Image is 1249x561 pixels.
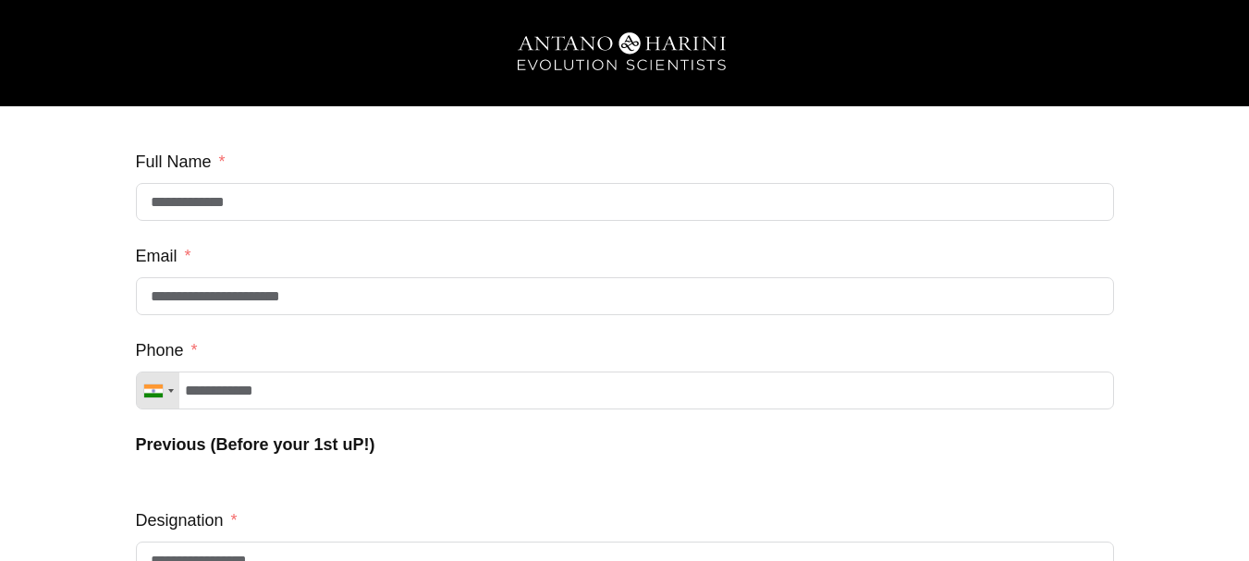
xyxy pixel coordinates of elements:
label: Email [136,239,191,273]
label: Designation [136,504,238,537]
div: Telephone country code [137,372,179,409]
input: Email [136,277,1114,315]
img: A&H_Ev png [486,18,764,88]
label: Phone [136,334,198,367]
strong: Previous (Before your 1st uP!) [136,435,375,454]
label: Full Name [136,145,226,178]
input: Phone [136,372,1114,409]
